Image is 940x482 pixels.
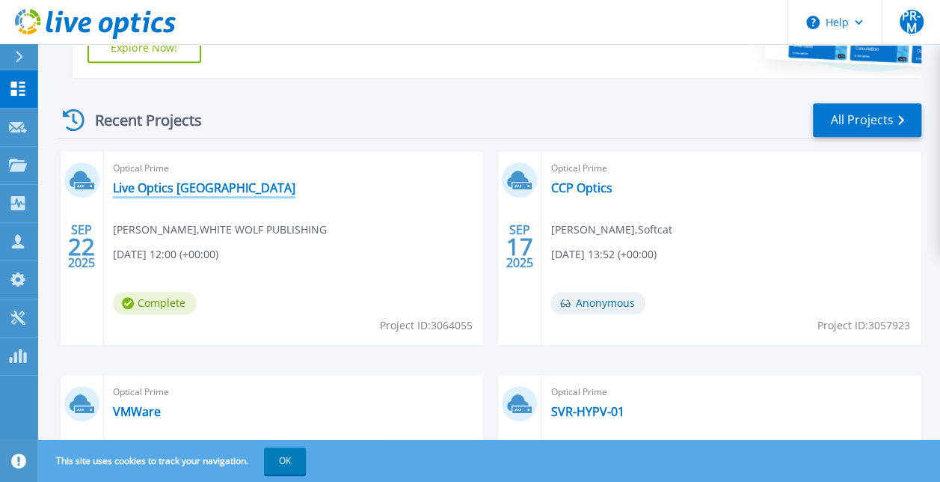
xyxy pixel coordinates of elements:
span: 22 [68,240,95,253]
span: PR-M [900,10,924,34]
span: Optical Prime [113,384,475,400]
span: Project ID: 3064055 [379,317,472,334]
span: [DATE] 13:52 (+00:00) [550,246,656,263]
a: Explore Now! [87,33,201,63]
span: Complete [113,292,197,314]
div: Recent Projects [58,102,222,138]
a: SVR-HYPV-01 [550,404,624,419]
span: This site uses cookies to track your navigation. [41,448,306,475]
span: [DATE] 12:00 (+00:00) [113,246,218,263]
span: [PERSON_NAME] , Softcat [550,222,672,238]
span: Optical Prime [550,160,912,177]
span: Optical Prime [113,160,475,177]
span: Optical Prime [550,384,912,400]
a: VMWare [113,404,161,419]
span: [PERSON_NAME] , WHITE WOLF PUBLISHING [113,222,327,238]
button: OK [264,448,306,475]
span: 17 [506,240,533,253]
div: SEP 2025 [67,219,96,274]
a: All Projects [813,103,921,137]
span: Anonymous [550,292,645,314]
a: Live Optics [GEOGRAPHIC_DATA] [113,180,295,195]
a: CCP Optics [550,180,612,195]
div: SEP 2025 [506,219,534,274]
span: Project ID: 3057923 [817,317,910,334]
